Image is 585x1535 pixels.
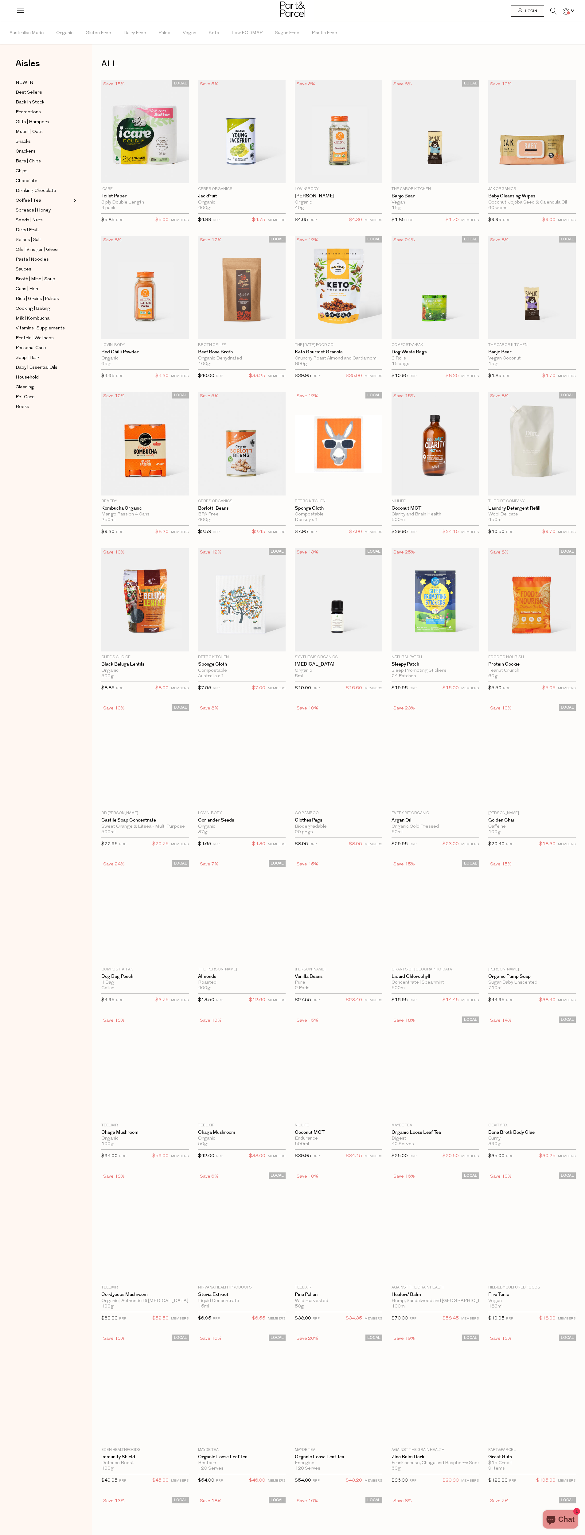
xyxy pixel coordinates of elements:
span: $4.99 [198,218,211,222]
a: Spreads | Honey [16,207,72,214]
p: Lovin' Body [198,810,286,816]
span: $39.95 [295,374,311,378]
div: Save 15% [295,1016,320,1025]
span: $8.95 [295,842,308,846]
div: Save 24% [101,860,127,869]
p: Niulife [392,499,479,504]
p: [PERSON_NAME] [488,967,576,972]
span: Sugar Free [275,22,299,44]
div: Save 15% [392,392,417,400]
span: $3.75 [155,996,169,1004]
a: Cleaning [16,383,72,391]
p: Ceres Organics [198,186,286,192]
div: Save 15% [392,860,417,869]
a: Bars | Chips [16,157,72,165]
span: $1.85 [392,218,405,222]
a: Banjo Bear [392,193,479,199]
div: Save 10% [101,548,127,557]
a: Vitamins | Supplements [16,324,72,332]
a: Sponge Cloth [295,506,382,511]
div: Save 23% [392,704,417,713]
a: Gifts | Hampers [16,118,72,126]
a: [PERSON_NAME] [295,193,382,199]
span: $35.00 [346,372,362,380]
div: Save 8% [392,80,414,88]
p: The Carob Kitchen [392,186,479,192]
div: Save 5% [198,80,220,88]
span: Dairy Free [123,22,146,44]
img: Keto Gourmet Granola [295,236,382,339]
span: $20.40 [488,842,505,846]
a: Login [511,6,544,17]
div: Crunchy Roast Almond and Cardamom [295,356,382,361]
p: Retro Kitchen [198,655,286,660]
span: $5.00 [155,216,169,224]
a: Beef Bone Broth [198,349,286,355]
div: 1 Bag [101,980,189,985]
p: Chef's Choice [101,655,189,660]
span: $5.05 [542,684,556,692]
div: Sleep Promoting Stickers [392,668,479,674]
div: Vegan Coconut [488,356,576,361]
div: Organic Cold Pressed [392,824,479,830]
a: Castile Soap Concentrate [101,818,189,823]
span: Coffee | Tea [16,197,41,204]
span: 0 [570,8,575,14]
span: Oils | Vinegar | Ghee [16,246,58,254]
span: Keto [209,22,219,44]
div: Save 8% [101,236,123,244]
span: $40.00 [198,374,214,378]
span: $9.95 [488,218,501,222]
a: Rice | Grains | Pulses [16,295,72,303]
span: $9.70 [542,528,556,536]
span: Spices | Salt [16,236,41,244]
span: $1.85 [488,374,501,378]
span: $9.00 [542,216,556,224]
p: The [PERSON_NAME] [198,967,286,972]
div: Save 24% [392,236,417,244]
a: Protein | Wellness [16,334,72,342]
span: Low FODMAP [232,22,263,44]
img: Rosemary [295,80,382,183]
span: $16.60 [346,684,362,692]
a: Pet Care [16,393,72,401]
a: Drinking Chocolate [16,187,72,195]
span: Baby | Essential Oils [16,364,57,371]
a: Spices | Salt [16,236,72,244]
span: $1.70 [542,372,556,380]
div: Pure [295,980,382,985]
span: Milk | Kombucha [16,315,49,322]
span: Household [16,374,39,381]
img: Sponge Cloth [198,548,286,651]
div: Compostable [198,668,286,674]
span: Plastic Free [312,22,337,44]
img: Laundry Detergent Refill [488,392,576,495]
div: Roasted [198,980,286,985]
span: $38.40 [539,996,556,1004]
span: $22.95 [101,842,118,846]
div: Clarity and Brain Health [392,512,479,517]
p: Every Bit Organic [392,810,479,816]
div: Save 25% [392,548,417,557]
span: Best Sellers [16,89,42,96]
p: The Carob Kitchen [488,342,576,348]
span: $4.30 [252,840,265,848]
a: [MEDICAL_DATA] [295,662,382,667]
img: Sponge Cloth [295,415,382,473]
span: Cooking | Baking [16,305,50,313]
span: $7.95 [198,686,211,690]
a: Broth | Miso | Soup [16,275,72,283]
span: Broth | Miso | Soup [16,276,55,283]
span: $19.95 [392,686,408,690]
p: Dr [PERSON_NAME] [101,810,189,816]
div: Save 15% [295,860,320,869]
p: [PERSON_NAME] [295,967,382,972]
div: Save 15% [101,80,127,88]
div: Organic [198,824,286,830]
a: Oils | Vinegar | Ghee [16,246,72,254]
a: Dog Bag Pouch [101,974,189,979]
